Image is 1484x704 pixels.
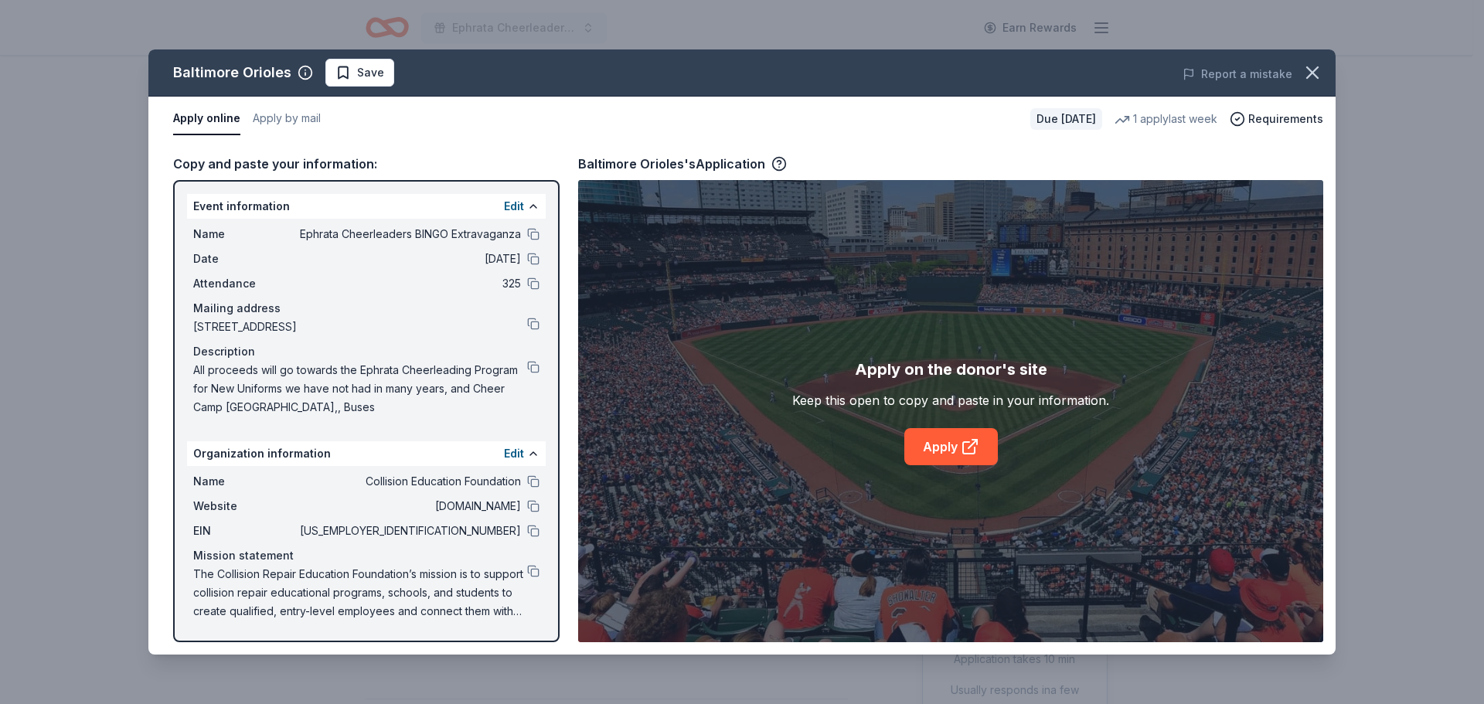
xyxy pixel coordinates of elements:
[504,197,524,216] button: Edit
[855,357,1047,382] div: Apply on the donor's site
[357,63,384,82] span: Save
[193,546,539,565] div: Mission statement
[173,154,560,174] div: Copy and paste your information:
[193,318,527,336] span: [STREET_ADDRESS]
[1183,65,1292,83] button: Report a mistake
[297,225,521,243] span: Ephrata Cheerleaders BINGO Extravaganza
[1230,110,1323,128] button: Requirements
[792,391,1109,410] div: Keep this open to copy and paste in your information.
[578,154,787,174] div: Baltimore Orioles's Application
[1115,110,1217,128] div: 1 apply last week
[187,194,546,219] div: Event information
[193,497,297,515] span: Website
[504,444,524,463] button: Edit
[193,250,297,268] span: Date
[187,441,546,466] div: Organization information
[297,472,521,491] span: Collision Education Foundation
[193,565,527,621] span: The Collision Repair Education Foundation’s mission is to support collision repair educational pr...
[193,522,297,540] span: EIN
[253,103,321,135] button: Apply by mail
[193,361,527,417] span: All proceeds will go towards the Ephrata Cheerleading Program for New Uniforms we have not had in...
[193,225,297,243] span: Name
[173,60,291,85] div: Baltimore Orioles
[193,472,297,491] span: Name
[1030,108,1102,130] div: Due [DATE]
[325,59,394,87] button: Save
[193,299,539,318] div: Mailing address
[297,522,521,540] span: [US_EMPLOYER_IDENTIFICATION_NUMBER]
[1248,110,1323,128] span: Requirements
[193,274,297,293] span: Attendance
[173,103,240,135] button: Apply online
[297,497,521,515] span: [DOMAIN_NAME]
[193,342,539,361] div: Description
[297,274,521,293] span: 325
[297,250,521,268] span: [DATE]
[904,428,998,465] a: Apply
